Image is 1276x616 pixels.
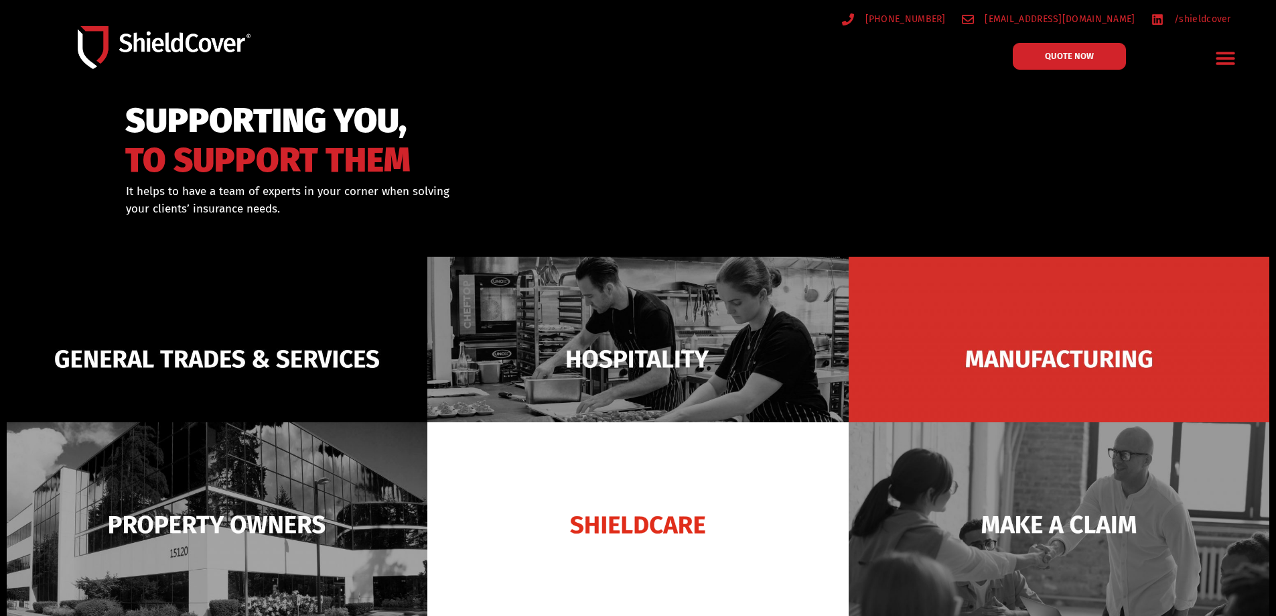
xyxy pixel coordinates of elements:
a: /shieldcover [1151,11,1231,27]
a: [EMAIL_ADDRESS][DOMAIN_NAME] [962,11,1135,27]
span: [PHONE_NUMBER] [862,11,946,27]
span: /shieldcover [1171,11,1231,27]
span: SUPPORTING YOU, [125,107,411,135]
div: Menu Toggle [1210,42,1242,74]
a: QUOTE NOW [1013,43,1126,70]
span: QUOTE NOW [1045,52,1094,60]
p: your clients’ insurance needs. [126,200,707,218]
span: [EMAIL_ADDRESS][DOMAIN_NAME] [981,11,1135,27]
img: Shield-Cover-Underwriting-Australia-logo-full [78,26,251,68]
div: It helps to have a team of experts in your corner when solving [126,183,707,217]
a: [PHONE_NUMBER] [842,11,946,27]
